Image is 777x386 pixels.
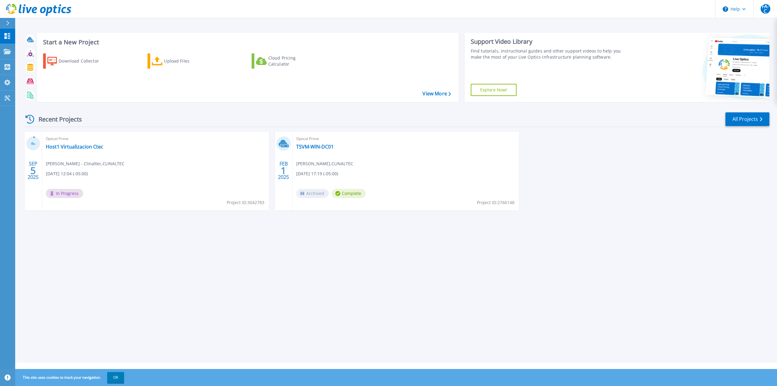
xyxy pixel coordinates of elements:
span: [DATE] 12:04 (-05:00) [46,170,88,177]
a: Cloud Pricing Calculator [252,53,319,69]
span: 5 [30,168,36,173]
h3: 4 [26,140,40,147]
span: % [33,142,35,145]
button: OK [107,372,124,383]
a: Host1 Virtualizacion Ctec [46,144,103,150]
a: View More [422,91,451,97]
a: Explore Now! [471,84,517,96]
a: TSVM-WIN-DC01 [296,144,334,150]
a: All Projects [725,112,769,126]
span: This site uses cookies to track your navigation. [17,372,124,383]
div: Download Collector [59,55,107,67]
span: 1 [281,168,286,173]
div: Cloud Pricing Calculator [268,55,317,67]
a: Upload Files [148,53,215,69]
div: FEB 2025 [278,159,289,182]
span: Optical Prime [46,135,265,142]
div: Support Video Library [471,38,628,46]
a: Download Collector [43,53,111,69]
span: FA-C [761,4,770,14]
div: Upload Files [164,55,212,67]
div: Recent Projects [23,112,90,127]
div: Find tutorials, instructional guides and other support videos to help you make the most of your L... [471,48,628,60]
span: [PERSON_NAME] - Clinaltec , CLINALTEC [46,160,124,167]
span: Optical Prime [296,135,516,142]
span: Project ID: 2766148 [477,199,514,206]
div: SEP 2025 [27,159,39,182]
span: Complete [332,189,366,198]
h3: Start a New Project [43,39,451,46]
span: Archived [296,189,329,198]
span: [DATE] 17:19 (-05:00) [296,170,338,177]
span: In Progress [46,189,83,198]
span: Project ID: 3042783 [227,199,264,206]
span: [PERSON_NAME] , CLINALTEC [296,160,353,167]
